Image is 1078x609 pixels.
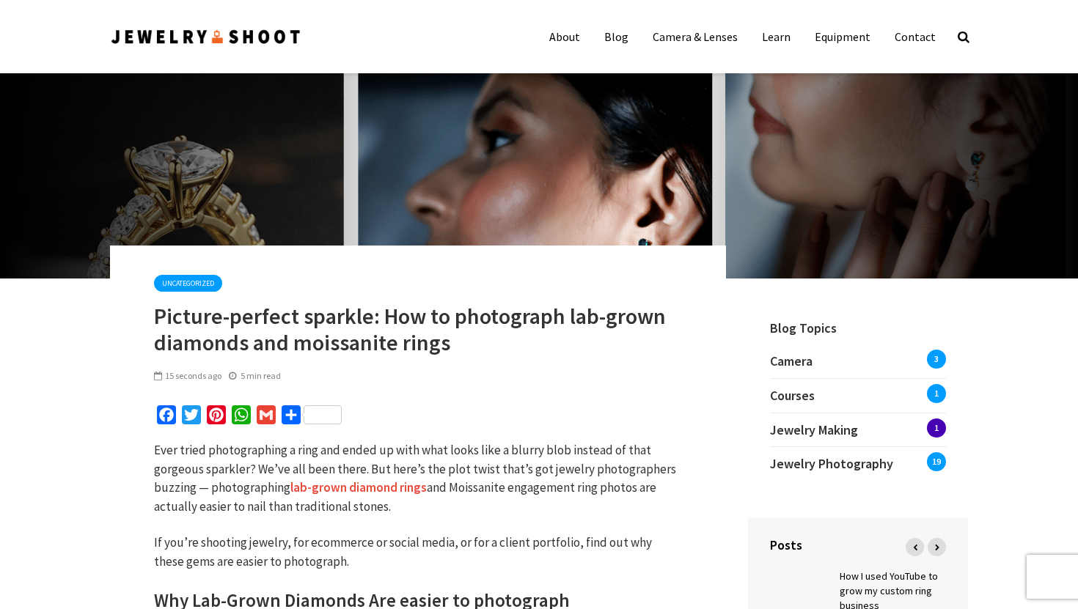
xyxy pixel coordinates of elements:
a: Contact [884,22,947,51]
span: Jewelry Photography [770,455,893,472]
a: Courses1 [770,379,946,413]
h4: Posts [770,536,946,554]
a: Gmail [254,405,279,429]
a: Facebook [154,405,179,429]
a: Learn [751,22,802,51]
span: 1 [927,384,946,403]
a: lab-grown diamond rings [290,479,427,496]
img: Jewelry Photographer Bay Area - San Francisco | Nationwide via Mail [110,27,302,47]
a: Pinterest [204,405,229,429]
h1: Picture-perfect sparkle: How to photograph lab-grown diamonds and moissanite rings [154,303,682,355]
span: 15 seconds ago [154,370,221,381]
span: 3 [927,350,946,369]
a: Twitter [179,405,204,429]
div: 5 min read [229,369,281,383]
span: Jewelry Making [770,421,858,438]
a: Uncategorized [154,275,222,292]
span: 19 [927,452,946,471]
a: Equipment [804,22,881,51]
a: Jewelry Making1 [770,413,946,447]
p: If you’re shooting jewelry, for ecommerce or social media, or for a client portfolio, find out wh... [154,534,682,571]
a: Camera3 [770,352,946,378]
span: Courses [770,387,815,404]
h4: Blog Topics [748,300,968,337]
span: Camera [770,353,813,369]
a: Camera & Lenses [642,22,749,51]
p: Ever tried photographing a ring and ended up with what looks like a blurry blob instead of that g... [154,441,682,516]
a: Share [279,405,345,429]
a: Blog [593,22,639,51]
a: WhatsApp [229,405,254,429]
span: 1 [927,418,946,438]
a: About [538,22,591,51]
a: Jewelry Photography19 [770,447,946,481]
